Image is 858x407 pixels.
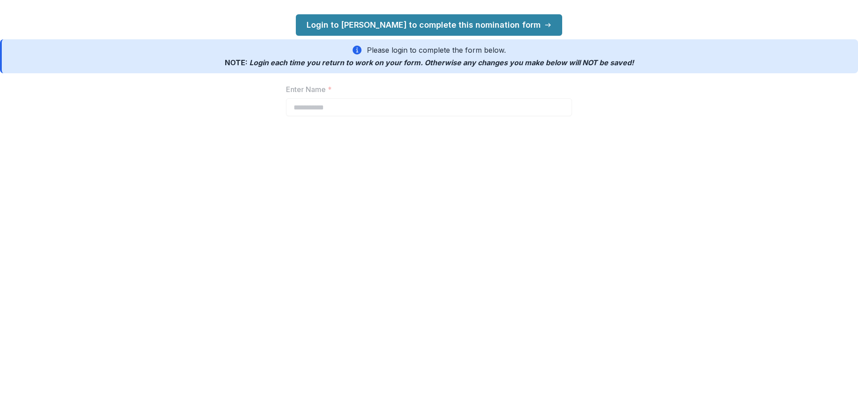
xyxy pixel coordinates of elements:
span: NOT [582,58,597,67]
span: Login each time you return to work on your form. Otherwise any changes you make below will be saved! [249,58,634,67]
label: Enter Name [286,84,567,95]
p: Please login to complete the form below. [367,45,506,55]
p: NOTE: [225,57,634,68]
a: Login to [PERSON_NAME] to complete this nomination form [296,14,562,36]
